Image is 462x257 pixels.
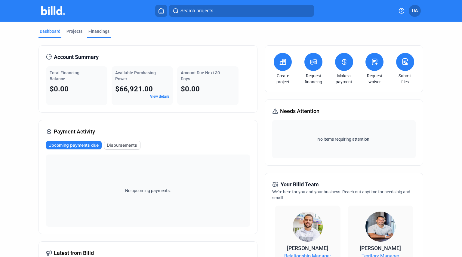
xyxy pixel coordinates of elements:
div: Projects [66,28,82,34]
span: UA [412,7,418,14]
span: Total Financing Balance [50,70,79,81]
a: Make a payment [334,73,355,85]
span: Available Purchasing Power [115,70,156,81]
a: Create project [272,73,293,85]
span: Search projects [180,7,213,14]
span: $0.00 [50,85,69,93]
span: No upcoming payments. [121,188,175,194]
span: No items requiring attention. [275,136,413,142]
span: [PERSON_NAME] [360,245,401,251]
span: Your Billd Team [281,180,319,189]
a: Request financing [303,73,324,85]
span: We're here for you and your business. Reach out anytime for needs big and small! [272,189,410,200]
span: Upcoming payments due [48,142,99,148]
div: Financings [88,28,109,34]
button: Search projects [169,5,314,17]
span: [PERSON_NAME] [287,245,328,251]
a: Submit files [395,73,416,85]
img: Billd Company Logo [41,6,65,15]
span: $66,921.00 [115,85,153,93]
button: Disbursements [104,141,140,150]
span: Needs Attention [280,107,319,115]
span: $0.00 [181,85,200,93]
a: Request waiver [364,73,385,85]
a: View details [150,94,169,99]
span: Amount Due Next 30 Days [181,70,220,81]
button: UA [409,5,421,17]
span: Payment Activity [54,127,95,136]
img: Relationship Manager [293,212,323,242]
span: Disbursements [107,142,137,148]
span: Account Summary [54,53,99,61]
div: Dashboard [40,28,60,34]
button: Upcoming payments due [46,141,102,149]
img: Territory Manager [365,212,396,242]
